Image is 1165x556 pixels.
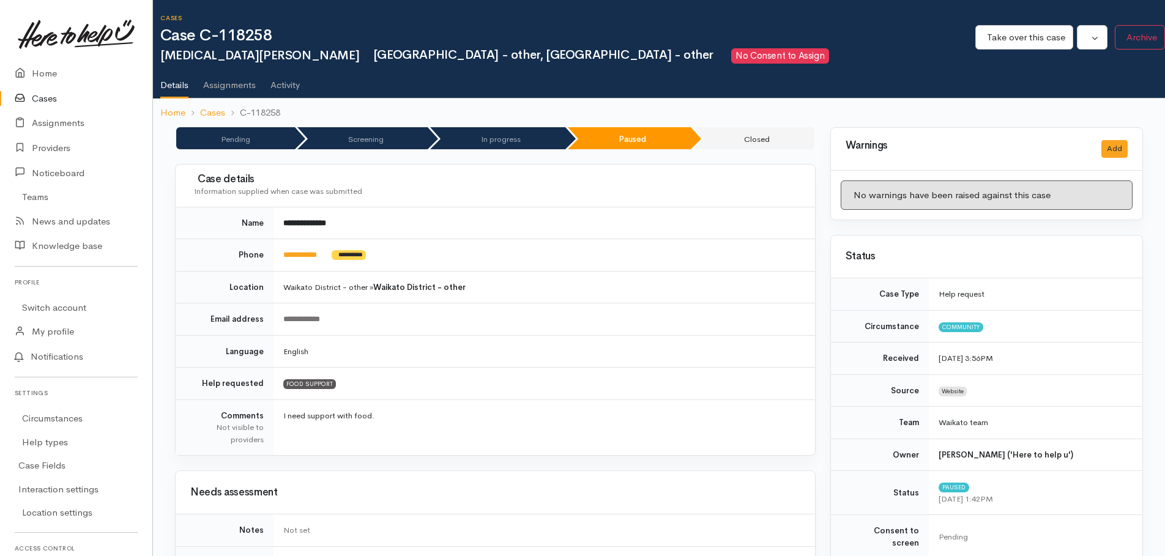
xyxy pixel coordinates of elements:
h3: Status [846,251,1128,262]
td: Status [831,471,929,515]
li: Screening [297,127,428,149]
h2: [MEDICAL_DATA][PERSON_NAME] [160,48,975,64]
nav: breadcrumb [153,98,1165,127]
li: Pending [176,127,295,149]
td: English [274,335,815,368]
span: Community [939,322,983,332]
b: Waikato District - other [373,282,466,292]
td: Source [831,374,929,407]
span: Waikato team [939,417,988,428]
a: Assignments [203,64,256,98]
span: [GEOGRAPHIC_DATA] - other, [GEOGRAPHIC_DATA] - other [367,47,713,62]
a: Details [160,64,188,99]
span: No Consent to Assign [731,48,829,64]
td: Name [176,207,274,239]
div: Not set [283,524,800,536]
td: Received [831,343,929,375]
span: Paused [939,483,969,492]
h1: Case C-118258 [160,27,975,45]
td: Location [176,271,274,303]
td: Case Type [831,278,929,310]
td: Team [831,407,929,439]
a: Cases [200,106,225,120]
td: I need support with food. [274,399,815,455]
h3: Warnings [846,140,1087,152]
a: Activity [270,64,300,98]
td: Email address [176,303,274,336]
button: Take over this case [975,25,1073,50]
h6: Cases [160,15,975,21]
span: Website [939,387,967,396]
div: Information supplied when case was submitted [194,185,800,198]
span: Waikato District - other » [283,282,466,292]
button: Add [1101,140,1128,158]
span: FOOD SUPPORT [283,379,336,389]
td: Help requested [176,368,274,400]
td: Help request [929,278,1142,310]
time: [DATE] 3:56PM [939,353,993,363]
h3: Case details [194,174,800,185]
div: [DATE] 1:42PM [939,493,1128,505]
td: Notes [176,514,274,547]
b: [PERSON_NAME] ('Here to help u') [939,450,1073,460]
h3: Needs assessment [190,487,800,499]
h6: Settings [15,385,138,401]
td: Circumstance [831,310,929,343]
td: Owner [831,439,929,471]
div: Pending [939,531,1128,543]
td: Phone [176,239,274,272]
td: Comments [176,399,274,455]
div: No warnings have been raised against this case [841,180,1133,210]
h6: Profile [15,274,138,291]
button: Archive [1115,25,1165,50]
div: Not visible to providers [190,421,264,445]
li: C-118258 [225,106,280,120]
li: Closed [693,127,814,149]
a: Home [160,106,185,120]
li: In progress [430,127,565,149]
td: Language [176,335,274,368]
li: Paused [568,127,691,149]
